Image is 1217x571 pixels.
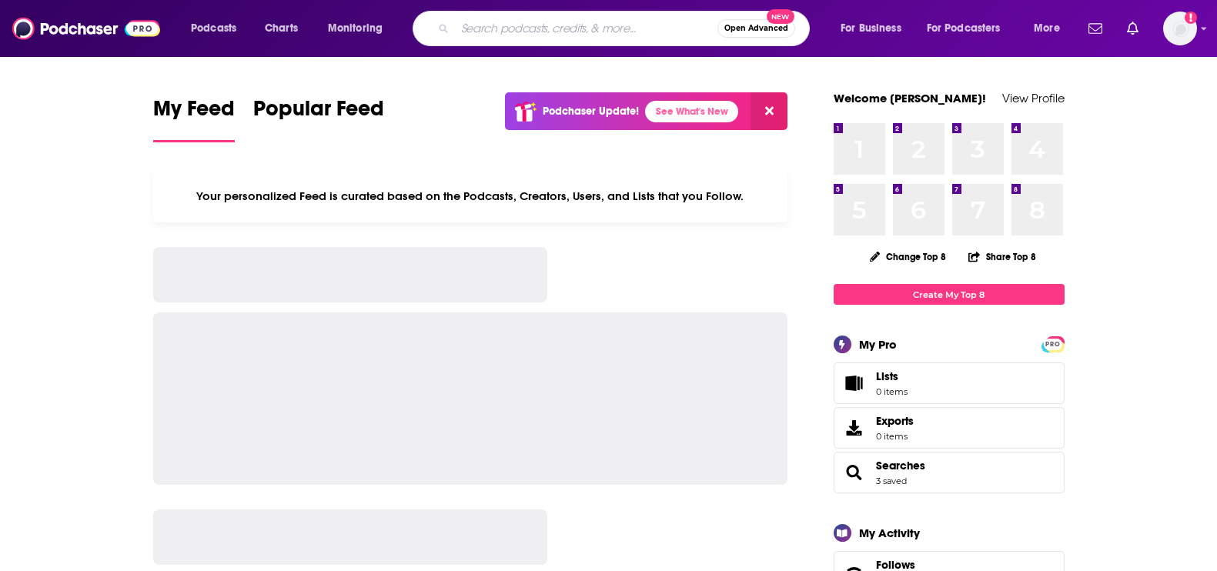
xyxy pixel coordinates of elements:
[253,95,384,131] span: Popular Feed
[255,16,307,41] a: Charts
[1044,338,1062,349] a: PRO
[841,18,901,39] span: For Business
[1002,91,1065,105] a: View Profile
[724,25,788,32] span: Open Advanced
[153,170,788,222] div: Your personalized Feed is curated based on the Podcasts, Creators, Users, and Lists that you Follow.
[1044,339,1062,350] span: PRO
[1082,15,1108,42] a: Show notifications dropdown
[839,372,870,394] span: Lists
[839,462,870,483] a: Searches
[543,105,639,118] p: Podchaser Update!
[1034,18,1060,39] span: More
[876,414,914,428] span: Exports
[876,431,914,442] span: 0 items
[767,9,794,24] span: New
[1163,12,1197,45] img: User Profile
[645,101,738,122] a: See What's New
[1121,15,1145,42] a: Show notifications dropdown
[717,19,795,38] button: Open AdvancedNew
[968,242,1037,272] button: Share Top 8
[12,14,160,43] img: Podchaser - Follow, Share and Rate Podcasts
[834,284,1065,305] a: Create My Top 8
[180,16,256,41] button: open menu
[153,95,235,142] a: My Feed
[859,526,920,540] div: My Activity
[427,11,824,46] div: Search podcasts, credits, & more...
[839,417,870,439] span: Exports
[859,337,897,352] div: My Pro
[917,16,1023,41] button: open menu
[191,18,236,39] span: Podcasts
[1023,16,1079,41] button: open menu
[876,476,907,486] a: 3 saved
[455,16,717,41] input: Search podcasts, credits, & more...
[1185,12,1197,24] svg: Add a profile image
[1163,12,1197,45] button: Show profile menu
[834,362,1065,404] a: Lists
[834,91,986,105] a: Welcome [PERSON_NAME]!
[876,386,908,397] span: 0 items
[927,18,1001,39] span: For Podcasters
[317,16,403,41] button: open menu
[876,369,908,383] span: Lists
[834,452,1065,493] span: Searches
[328,18,383,39] span: Monitoring
[253,95,384,142] a: Popular Feed
[830,16,921,41] button: open menu
[1163,12,1197,45] span: Logged in as nicole.koremenos
[153,95,235,131] span: My Feed
[265,18,298,39] span: Charts
[834,407,1065,449] a: Exports
[876,369,898,383] span: Lists
[876,459,925,472] a: Searches
[861,247,956,266] button: Change Top 8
